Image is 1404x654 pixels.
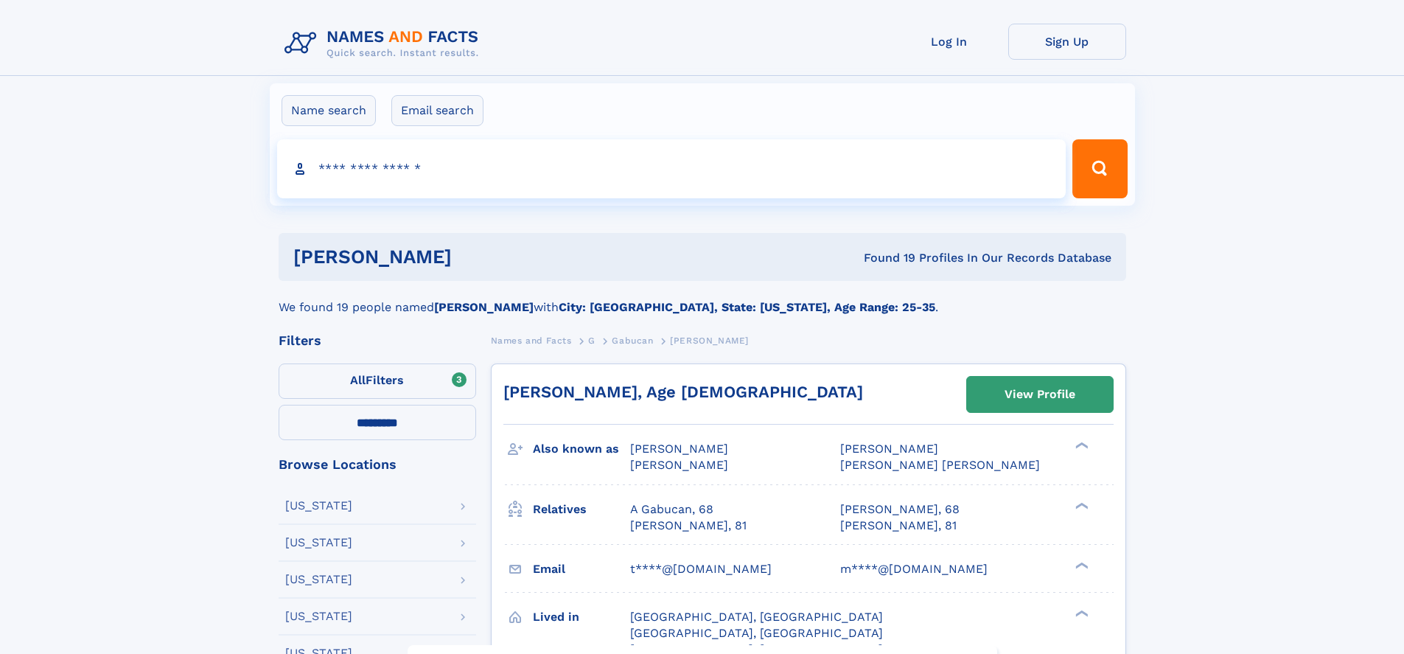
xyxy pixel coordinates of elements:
[1072,441,1089,451] div: ❯
[612,331,653,349] a: Gabucan
[630,501,713,518] a: A Gabucan, 68
[285,574,352,585] div: [US_STATE]
[391,95,483,126] label: Email search
[533,605,630,630] h3: Lived in
[434,300,534,314] b: [PERSON_NAME]
[967,377,1113,412] a: View Profile
[1072,560,1089,570] div: ❯
[840,501,960,518] a: [PERSON_NAME], 68
[1072,608,1089,618] div: ❯
[533,557,630,582] h3: Email
[279,458,476,471] div: Browse Locations
[630,518,747,534] a: [PERSON_NAME], 81
[277,139,1066,198] input: search input
[279,334,476,347] div: Filters
[285,500,352,512] div: [US_STATE]
[279,363,476,399] label: Filters
[1072,139,1127,198] button: Search Button
[559,300,935,314] b: City: [GEOGRAPHIC_DATA], State: [US_STATE], Age Range: 25-35
[630,626,883,640] span: [GEOGRAPHIC_DATA], [GEOGRAPHIC_DATA]
[279,24,491,63] img: Logo Names and Facts
[840,518,957,534] a: [PERSON_NAME], 81
[293,248,658,266] h1: [PERSON_NAME]
[670,335,749,346] span: [PERSON_NAME]
[350,373,366,387] span: All
[491,331,572,349] a: Names and Facts
[533,497,630,522] h3: Relatives
[657,250,1111,266] div: Found 19 Profiles In Our Records Database
[1008,24,1126,60] a: Sign Up
[503,383,863,401] a: [PERSON_NAME], Age [DEMOGRAPHIC_DATA]
[612,335,653,346] span: Gabucan
[588,331,596,349] a: G
[1005,378,1075,411] div: View Profile
[282,95,376,126] label: Name search
[285,537,352,549] div: [US_STATE]
[1072,501,1089,510] div: ❯
[279,281,1126,316] div: We found 19 people named with .
[285,610,352,622] div: [US_STATE]
[840,458,1040,472] span: [PERSON_NAME] [PERSON_NAME]
[630,442,728,456] span: [PERSON_NAME]
[630,458,728,472] span: [PERSON_NAME]
[588,335,596,346] span: G
[533,436,630,462] h3: Also known as
[630,610,883,624] span: [GEOGRAPHIC_DATA], [GEOGRAPHIC_DATA]
[840,442,938,456] span: [PERSON_NAME]
[890,24,1008,60] a: Log In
